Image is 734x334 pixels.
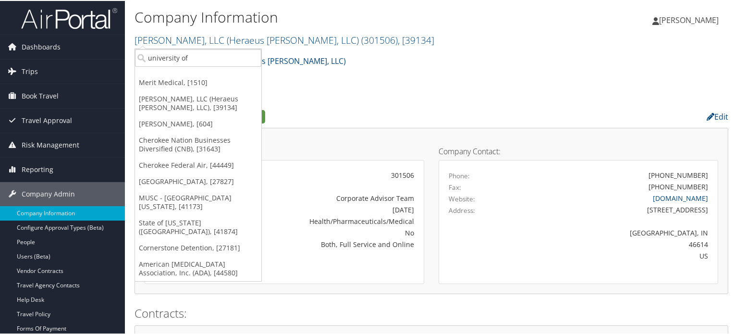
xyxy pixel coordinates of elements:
[246,215,414,225] div: Health/Pharmaceuticals/Medical
[145,147,424,154] h4: Account Details:
[135,156,261,173] a: Cherokee Federal Air, [44449]
[22,157,53,181] span: Reporting
[22,34,61,58] span: Dashboards
[246,238,414,248] div: Both, Full Service and Online
[135,33,434,46] a: [PERSON_NAME], LLC (Heraeus [PERSON_NAME], LLC)
[449,193,475,203] label: Website:
[246,227,414,237] div: No
[517,250,709,260] div: US
[22,59,38,83] span: Trips
[439,147,718,154] h4: Company Contact:
[246,169,414,179] div: 301506
[707,111,728,121] a: Edit
[449,170,470,180] label: Phone:
[135,6,530,26] h1: Company Information
[22,83,59,107] span: Book Travel
[22,181,75,205] span: Company Admin
[135,115,261,131] a: [PERSON_NAME], [604]
[135,214,261,239] a: State of [US_STATE] ([GEOGRAPHIC_DATA]), [41874]
[398,33,434,46] span: , [ 39134 ]
[449,182,461,191] label: Fax:
[135,107,526,124] h2: Company Profile:
[22,132,79,156] span: Risk Management
[22,108,72,132] span: Travel Approval
[653,193,708,202] a: [DOMAIN_NAME]
[517,227,709,237] div: [GEOGRAPHIC_DATA], IN
[135,74,261,90] a: Merit Medical, [1510]
[135,48,261,66] input: Search Accounts
[135,131,261,156] a: Cherokee Nation Businesses Diversified (CNB), [31643]
[135,304,728,321] h2: Contracts:
[135,189,261,214] a: MUSC - [GEOGRAPHIC_DATA][US_STATE], [41173]
[659,14,719,25] span: [PERSON_NAME]
[135,173,261,189] a: [GEOGRAPHIC_DATA], [27827]
[517,204,709,214] div: [STREET_ADDRESS]
[517,238,709,248] div: 46614
[135,90,261,115] a: [PERSON_NAME], LLC (Heraeus [PERSON_NAME], LLC), [39134]
[449,205,475,214] label: Address:
[21,6,117,29] img: airportal-logo.png
[246,204,414,214] div: [DATE]
[648,169,708,179] div: [PHONE_NUMBER]
[135,239,261,255] a: Cornerstone Detention, [27181]
[652,5,728,34] a: [PERSON_NAME]
[648,181,708,191] div: [PHONE_NUMBER]
[135,255,261,280] a: American [MEDICAL_DATA] Association, Inc. (ADA), [44580]
[361,33,398,46] span: ( 301506 )
[246,192,414,202] div: Corporate Advisor Team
